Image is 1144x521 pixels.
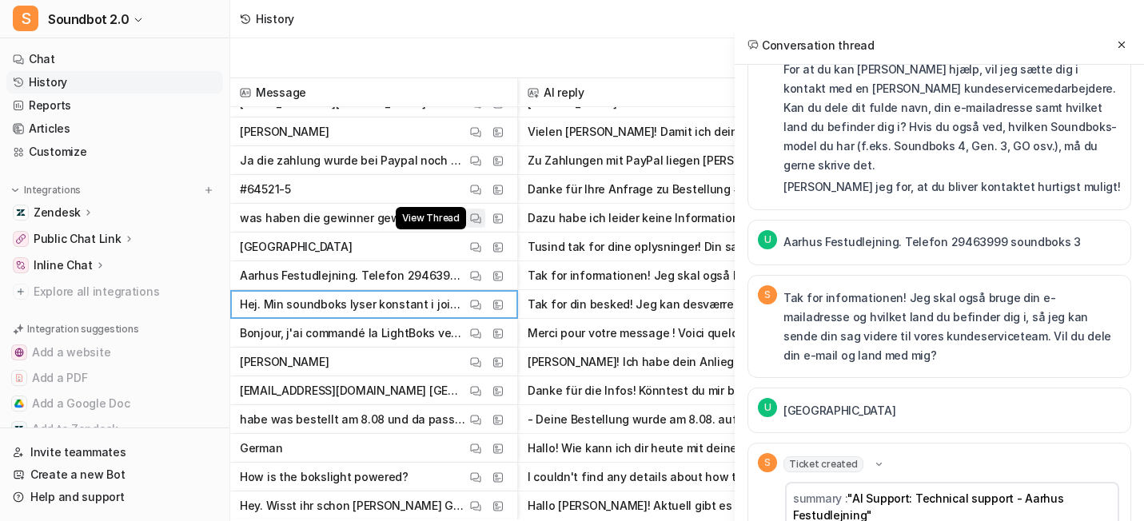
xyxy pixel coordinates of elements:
span: U [758,230,777,249]
button: I couldn't find any details about how the bokslight is powered in the available information. If y... [528,463,839,491]
a: Articles [6,117,223,140]
button: - Deine Bestellung wurde am 8.08. aufgegeben. Die Lieferzeit hängt von der gewählten Versandart a... [528,405,839,434]
p: Ja die zahlung wurde bei Paypal noch nicht autorisiert [240,146,466,175]
button: Tusind tak for dine oplysninger! Din sag er nu sendt videre til vores kundeserviceteam. En [PERSO... [528,233,839,261]
button: Tak for informationen! Jeg skal også bruge din e-mailadresse og hvilket land du befinder dig i, s... [528,261,839,290]
p: [PERSON_NAME] jeg for, at du bliver kontaktet hurtigst muligt! [783,177,1121,197]
button: Emoji picker [25,450,38,463]
button: Tak for din besked! Jeg kan desværre ikke finde specifikke fejlsøgningsvejledninger til, når din ... [528,290,839,319]
img: explore all integrations [13,284,29,300]
div: [DATE] [13,42,307,64]
img: Inline Chat [16,260,26,270]
textarea: Message… [14,416,306,443]
button: Scroll to bottom [146,379,173,406]
span: AI reply [524,78,843,107]
p: Integrations [24,184,81,197]
img: menu_add.svg [203,185,214,196]
p: [GEOGRAPHIC_DATA] [240,233,352,261]
p: Integration suggestions [27,322,138,336]
p: Tak for informationen! Jeg skal også bruge din e-mailadresse og hvilket land du befinder dig i, s... [783,288,1121,365]
button: Integrations [6,182,86,198]
a: Invite teammates [6,441,223,463]
p: For at du kan [PERSON_NAME] hjælp, vil jeg sætte dig i kontakt med en [PERSON_NAME] kundeservicem... [783,60,1121,175]
button: Hallo! Wie kann ich dir heute mit deiner SOUNDBOKS helfen? [528,434,839,463]
span: U [758,398,777,417]
div: Close [281,6,309,35]
span: S [13,6,38,31]
p: Aarhus Festudlejning. Telefon 29463999 soundboks 3 [240,261,466,290]
p: [EMAIL_ADDRESS][DOMAIN_NAME] [GEOGRAPHIC_DATA] [240,376,466,405]
a: Create a new Bot [6,463,223,486]
img: Add to Zendesk [14,424,24,434]
a: Help and support [6,486,223,508]
button: go back [10,6,41,37]
button: Zu Zahlungen mit PayPal liegen [PERSON_NAME] keine Informationen vor. Ich [PERSON_NAME] dein Anli... [528,146,839,175]
h1: Katelin [78,8,122,20]
h2: Conversation thread [747,37,875,54]
img: Add a website [14,348,24,357]
img: Add a Google Doc [14,399,24,408]
a: Explore all integrations [6,280,223,303]
span: S [758,285,777,304]
img: Add a PDF [14,373,24,383]
div: History [256,10,294,27]
button: Add a Google DocAdd a Google Doc [6,391,223,416]
p: Active [DATE] [78,20,148,36]
a: History [6,71,223,93]
p: Public Chat Link [34,231,122,247]
img: expand menu [10,185,21,196]
p: [GEOGRAPHIC_DATA] [783,401,895,420]
button: Danke für die Infos! Könntest du mir bitte noch deinen vollständigen Namen und – falls du sie gri... [528,376,839,405]
p: [PERSON_NAME] [240,348,329,376]
p: German [240,434,282,463]
p: Aarhus Festudlejning. Telefon 29463999 soundboks 3 [783,233,1081,252]
button: Add to ZendeskAdd to Zendesk [6,416,223,442]
button: Danke für Ihre Anfrage zu Bestellung #64521-5. Sobald Ihre Soundboks versendet wurde, erhalten Si... [528,175,839,204]
p: Bonjour, j'ai commandé la LightBoks vendredi [PERSON_NAME] n'ai pas reçu de mail pour la livraiso... [240,319,466,348]
button: [PERSON_NAME]! Ich habe dein Anliegen an unser Team weitergeleitet. Ein*e Mitarbeiter*in meldet s... [528,348,839,376]
span: Explore all integrations [34,279,217,304]
button: Vielen [PERSON_NAME]! Damit ich dein Anliegen weiterleiten kann, brauche ich bitte noch: - Deine ... [528,117,839,146]
span: View Thread [396,207,466,229]
button: Upload attachment [76,450,89,463]
p: habe was bestellt am 8.08 und da passiert nichts [240,405,466,434]
img: Zendesk [16,208,26,217]
span: Message [237,78,511,107]
span: Soundbot 2.0 [48,8,129,30]
button: Hallo [PERSON_NAME]! Aktuell gibt es keine Informationen dazu, [PERSON_NAME] eine Generation 5 de... [528,491,839,520]
p: was haben die gewinner gewonnen [240,204,435,233]
a: Chat [6,48,223,70]
button: Merci pour votre message ! Voici quelques informations importantes concernant la livraison de vot... [528,319,839,348]
a: Reports [6,94,223,117]
p: Inline Chat [34,257,93,273]
p: Hey. Wisst ihr schon [PERSON_NAME] Generation 5 der großen Soundboks auf den Markt kommt? [PERSON... [240,491,466,520]
p: How is the bokslight powered? [240,463,409,491]
button: Home [250,6,281,37]
span: S [758,453,777,472]
button: Send a message… [274,443,300,469]
span: Ticket created [783,456,863,472]
p: #64521-5 [240,175,291,204]
button: Add a PDFAdd a PDF [6,365,223,391]
img: Profile image for Katelin [46,9,71,34]
a: Customize [6,141,223,163]
p: Zendesk [34,205,81,221]
button: Gif picker [50,450,63,463]
p: Hej. Min soundboks lyser konstant i join og vil ikke connecte. Hvad gør jeg? [240,290,466,319]
img: Public Chat Link [16,234,26,244]
span: summary : [793,491,847,505]
p: [PERSON_NAME] [240,117,329,146]
button: Dazu habe ich leider keine Informationen gefunden. Kannst du mir bitte mehr Details nennen oder d... [528,204,839,233]
button: Add a websiteAdd a website [6,340,223,365]
button: View Thread [466,209,485,228]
